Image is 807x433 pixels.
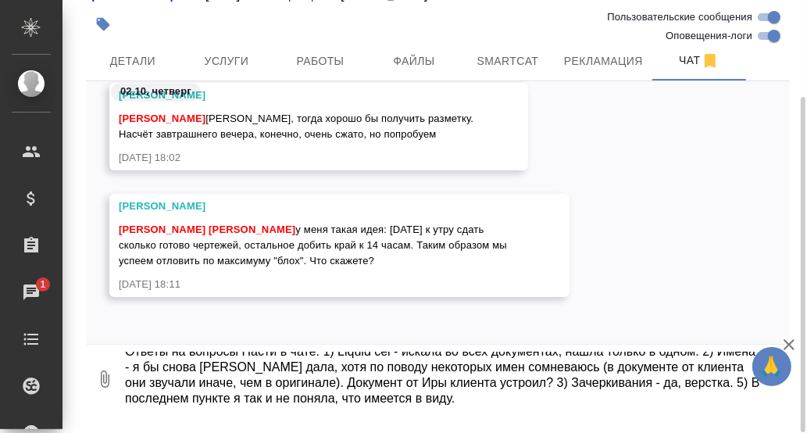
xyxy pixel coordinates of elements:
[759,350,785,383] span: 🙏
[119,277,515,292] div: [DATE] 18:11
[662,51,737,70] span: Чат
[209,224,295,235] span: [PERSON_NAME]
[470,52,545,71] span: Smartcat
[666,28,752,44] span: Оповещения-логи
[86,7,120,41] button: Добавить тэг
[119,199,515,214] div: [PERSON_NAME]
[120,84,191,99] p: 02.10, четверг
[701,52,720,70] svg: Отписаться
[752,347,791,386] button: 🙏
[607,9,752,25] span: Пользовательские сообщения
[377,52,452,71] span: Файлы
[95,52,170,71] span: Детали
[189,52,264,71] span: Услуги
[119,224,510,267] span: у меня такая идея: [DATE] к утру сдать сколько готово чертежей, остальное добить край к 14 часам....
[4,273,59,312] a: 1
[564,52,643,71] span: Рекламация
[30,277,55,292] span: 1
[119,224,205,235] span: [PERSON_NAME]
[119,113,473,140] span: [PERSON_NAME], тогда хорошо бы получить разметку. Насчёт завтрашнего вечера, конечно, очень сжато...
[283,52,358,71] span: Работы
[119,150,473,166] div: [DATE] 18:02
[119,113,205,124] span: [PERSON_NAME]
